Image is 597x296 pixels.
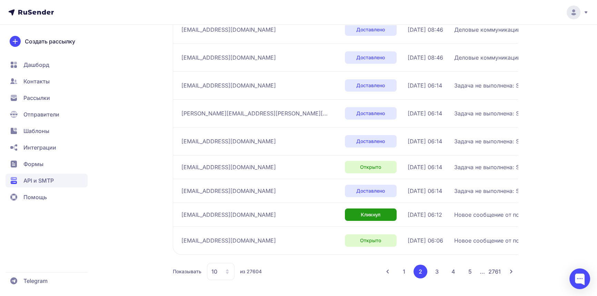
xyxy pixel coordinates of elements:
span: Доставлено [356,187,385,194]
span: [EMAIL_ADDRESS][DOMAIN_NAME] [181,211,276,219]
a: Telegram [6,274,88,288]
button: 2 [414,265,427,278]
span: Задача не выполнена: Send user notifications [454,163,575,171]
span: [EMAIL_ADDRESS][DOMAIN_NAME] [181,137,276,145]
span: Рассылки [23,94,50,102]
span: [DATE] 06:14 [408,81,442,90]
span: [DATE] 08:46 [408,53,443,62]
span: [DATE] 08:46 [408,25,443,34]
span: Помощь [23,193,47,201]
span: [DATE] 06:12 [408,211,442,219]
span: [EMAIL_ADDRESS][DOMAIN_NAME] [181,163,276,171]
button: 3 [430,265,444,278]
span: Задача не выполнена: Send user notifications [454,81,575,90]
span: Интеграции [23,143,56,152]
span: Задача не выполнена: Send user notifications [454,187,575,195]
button: 1 [397,265,411,278]
button: 2761 [488,265,501,278]
span: Новое сообщение от пользователя [PERSON_NAME] [454,236,597,245]
span: Задача не выполнена: Send user notifications [454,137,575,145]
span: Новое сообщение от пользователя [PERSON_NAME] [454,211,597,219]
span: Контакты [23,77,50,85]
span: Формы [23,160,43,168]
span: [DATE] 06:14 [408,137,442,145]
span: Доставлено [356,82,385,89]
span: Отправители [23,110,59,119]
span: Показывать [173,268,201,275]
span: Доставлено [356,110,385,117]
button: 5 [463,265,477,278]
span: [DATE] 06:14 [408,163,442,171]
span: из 27604 [240,268,262,275]
button: 4 [447,265,460,278]
span: Дашборд [23,61,49,69]
span: API и SMTP [23,176,54,185]
span: [EMAIL_ADDRESS][DOMAIN_NAME] [181,25,276,34]
span: ... [480,268,485,275]
span: [EMAIL_ADDRESS][DOMAIN_NAME] [181,53,276,62]
span: Задача не выполнена: Send user notifications [454,109,575,118]
span: [DATE] 06:06 [408,236,443,245]
span: [EMAIL_ADDRESS][DOMAIN_NAME] [181,81,276,90]
span: [DATE] 06:14 [408,187,442,195]
span: [EMAIL_ADDRESS][DOMAIN_NAME] [181,187,276,195]
span: [EMAIL_ADDRESS][DOMAIN_NAME] [181,236,276,245]
span: 10 [211,267,217,276]
span: [PERSON_NAME][EMAIL_ADDRESS][PERSON_NAME][DOMAIN_NAME] [181,109,330,118]
span: [DATE] 06:14 [408,109,442,118]
span: Telegram [23,277,48,285]
span: Доставлено [356,138,385,145]
span: Открыто [360,164,381,171]
span: Шаблоны [23,127,49,135]
span: Открыто [360,237,381,244]
span: Кликнул [361,211,380,218]
span: Создать рассылку [25,37,75,45]
span: Доставлено [356,54,385,61]
span: Доставлено [356,26,385,33]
